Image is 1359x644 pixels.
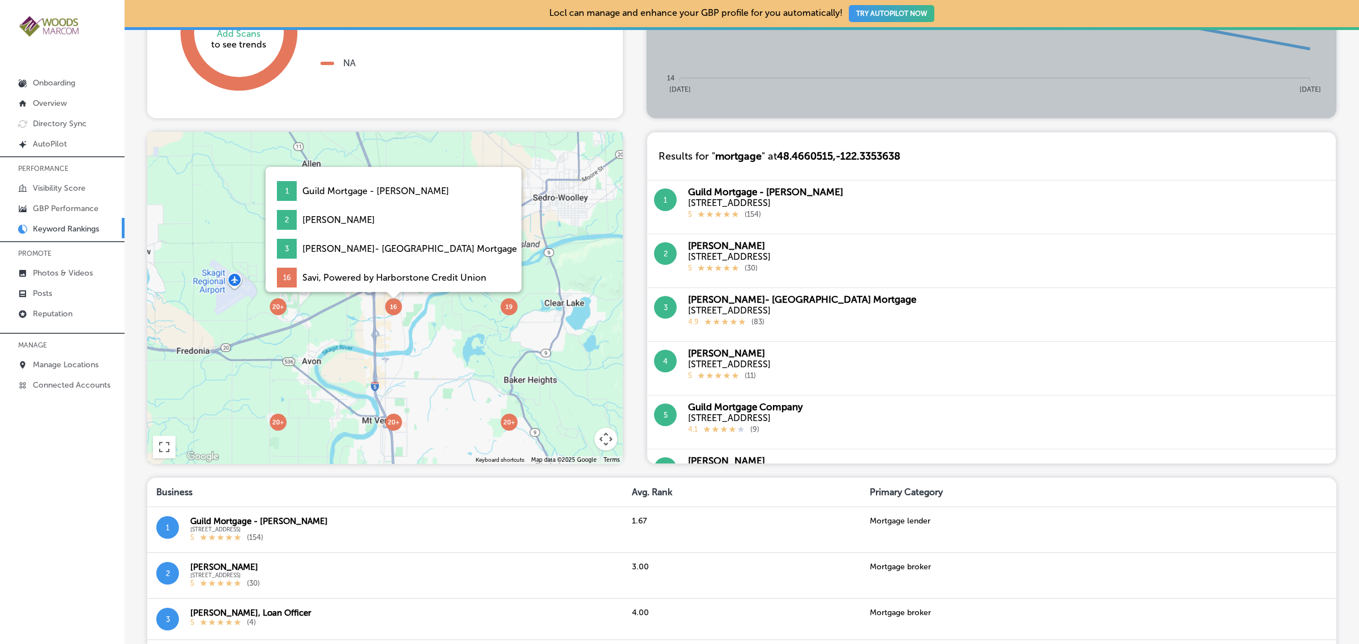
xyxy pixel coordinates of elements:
p: 5 [688,210,692,220]
p: Overview [33,98,67,108]
p: 5 [688,264,692,274]
button: Keyboard shortcuts [476,456,524,464]
div: [PERSON_NAME] [688,455,771,466]
div: Mortgage broker [861,598,1336,639]
p: 4.9 [688,317,699,328]
div: [PERSON_NAME] [302,214,375,225]
div: [STREET_ADDRESS] [190,526,328,533]
span: mortgage [715,150,762,162]
p: ( 4 ) [247,618,256,628]
div: 5 Stars [698,208,739,220]
p: ( 83 ) [751,317,764,328]
div: 4.9 Stars [704,316,746,328]
button: Map camera controls [595,428,617,450]
p: ( 154 ) [247,533,263,543]
p: Visibility Score [33,183,86,193]
div: [STREET_ADDRESS] [190,572,260,579]
p: AutoPilot [33,139,67,149]
button: TRY AUTOPILOT NOW [849,5,934,22]
div: 5 Stars [698,370,739,381]
button: 5 [654,403,677,426]
p: Posts [33,289,52,298]
div: Primary Category [861,478,1336,506]
div: 4.1 Stars [703,423,745,435]
p: ( 9 ) [750,425,759,435]
p: ( 11 ) [745,371,756,381]
div: 16 [277,268,297,287]
div: 5 Stars [200,618,241,628]
p: Onboarding [33,78,75,88]
div: 3 [277,239,297,259]
p: 5 [190,533,194,543]
div: [STREET_ADDRESS] [688,413,803,423]
div: Guild Mortgage - [PERSON_NAME] [302,186,449,196]
div: [PERSON_NAME] [688,240,771,251]
p: GBP Performance [33,204,99,213]
button: 3 [156,608,179,630]
div: Guild Mortgage - [PERSON_NAME] [190,516,328,526]
div: [PERSON_NAME]- [GEOGRAPHIC_DATA] Mortgage [688,294,916,305]
p: Directory Sync [33,119,87,128]
a: Terms (opens in new tab) [604,457,619,463]
p: ( 30 ) [745,264,758,274]
div: Guild Mortgage Company [688,401,803,413]
div: 5 Stars [698,262,739,274]
p: 5 [190,618,194,628]
div: [PERSON_NAME]- [GEOGRAPHIC_DATA] Mortgage [302,243,517,254]
div: Avg. Rank [623,478,861,506]
button: 1 [156,516,179,539]
div: [PERSON_NAME] [190,562,260,572]
div: 1 [277,181,297,201]
div: Add Scans [207,28,270,39]
img: 4a29b66a-e5ec-43cd-850c-b989ed1601aaLogo_Horizontal_BerryOlive_1000.jpg [18,15,80,38]
div: 5 Stars [200,533,241,543]
img: Google [184,449,221,464]
p: Keyword Rankings [33,224,99,234]
button: 2 [156,562,179,585]
a: Open this area in Google Maps (opens a new window) [184,449,221,464]
div: Mortgage lender [861,506,1336,552]
button: 3 [654,296,677,319]
button: 2 [654,242,677,265]
p: ( 154 ) [745,210,761,220]
span: 48.4660515 , -122.3353638 [777,150,900,162]
div: 2 [277,210,297,230]
div: [PERSON_NAME], Loan Officer [190,608,311,618]
div: Mortgage broker [861,552,1336,598]
div: 4.00 [623,598,861,639]
button: 4 [654,350,677,372]
p: 4.1 [688,425,698,435]
div: 3.00 [623,552,861,598]
div: [PERSON_NAME] [688,347,771,359]
div: Results for " " at [647,132,912,180]
button: Toggle fullscreen view [153,436,176,458]
button: 6 [654,457,677,480]
div: [STREET_ADDRESS] [688,251,771,262]
button: 1 [654,188,677,211]
div: [STREET_ADDRESS] [688,198,843,208]
p: Reputation [33,309,72,319]
p: ( 30 ) [247,579,260,589]
div: Guild Mortgage - [PERSON_NAME] [688,186,843,198]
p: 5 [688,371,692,381]
span: Map data ©2025 Google [531,457,597,463]
p: Photos & Videos [33,268,93,278]
p: 5 [190,579,194,589]
div: NA [343,58,356,68]
div: Savi, Powered by Harborstone Credit Union [302,272,486,283]
div: [STREET_ADDRESS] [688,305,916,316]
div: [STREET_ADDRESS] [688,359,771,370]
div: 5 Stars [200,579,241,589]
p: Manage Locations [33,360,99,370]
div: to see trends [207,28,270,50]
p: Connected Accounts [33,380,110,390]
div: 1.67 [623,506,861,552]
div: Business [147,478,623,506]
